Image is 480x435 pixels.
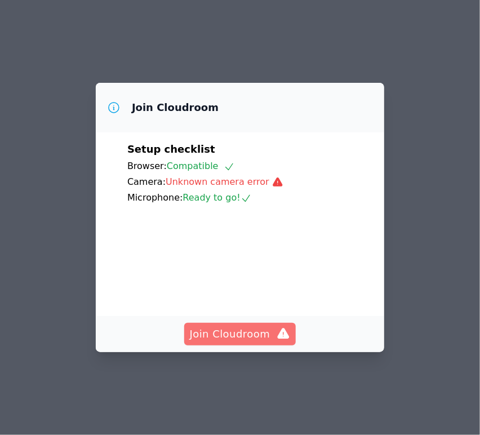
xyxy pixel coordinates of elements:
[127,161,167,171] span: Browser:
[127,176,166,187] span: Camera:
[167,161,235,171] span: Compatible
[190,326,291,342] span: Join Cloudroom
[166,176,288,187] span: Unknown camera error
[132,101,219,114] h3: Join Cloudroom
[184,323,296,345] button: Join Cloudroom
[127,192,183,203] span: Microphone:
[183,192,252,203] span: Ready to go!
[127,143,215,155] span: Setup checklist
